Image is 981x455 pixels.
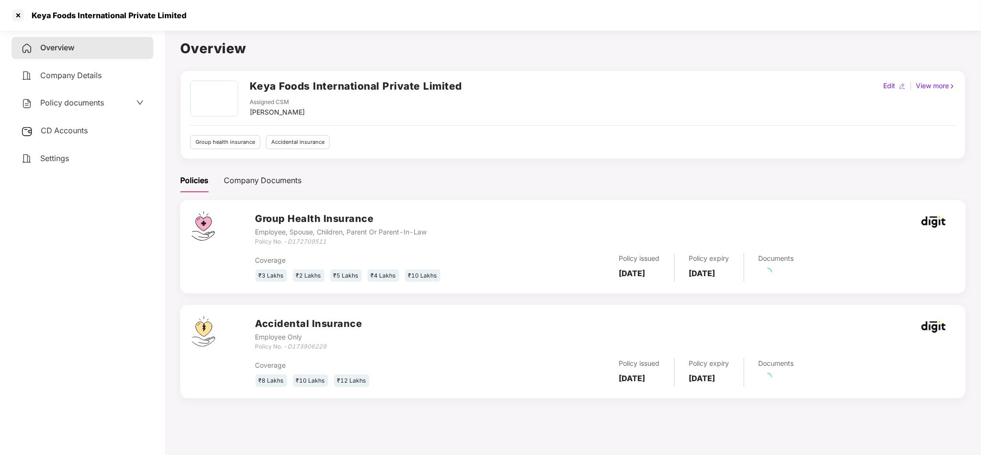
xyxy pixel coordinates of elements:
span: down [136,99,144,106]
h1: Overview [180,38,966,59]
h3: Accidental Insurance [255,316,362,331]
div: Documents [759,358,794,369]
div: ₹8 Lakhs [255,374,287,387]
div: Coverage [255,255,488,266]
span: Settings [40,153,69,163]
div: Documents [759,253,794,264]
b: [DATE] [689,268,716,278]
span: Policy documents [40,98,104,107]
img: godigit.png [922,321,946,333]
div: Employee, Spouse, Children, Parent Or Parent-In-Law [255,227,427,237]
div: Edit [881,81,897,91]
img: svg+xml;base64,PHN2ZyB4bWxucz0iaHR0cDovL3d3dy53My5vcmcvMjAwMC9zdmciIHdpZHRoPSI0OS4zMjEiIGhlaWdodD... [192,316,215,347]
div: Group health insurance [190,135,260,149]
span: CD Accounts [41,126,88,135]
img: editIcon [899,83,906,90]
span: Company Details [40,70,102,80]
img: svg+xml;base64,PHN2ZyB3aWR0aD0iMjUiIGhlaWdodD0iMjQiIHZpZXdCb3g9IjAgMCAyNSAyNCIgZmlsbD0ibm9uZSIgeG... [21,126,33,137]
div: Company Documents [224,175,301,187]
img: svg+xml;base64,PHN2ZyB4bWxucz0iaHR0cDovL3d3dy53My5vcmcvMjAwMC9zdmciIHdpZHRoPSIyNCIgaGVpZ2h0PSIyNC... [21,43,33,54]
span: Overview [40,43,74,52]
div: [PERSON_NAME] [250,107,305,117]
div: Policy issued [619,253,660,264]
div: ₹5 Lakhs [330,269,362,282]
img: rightIcon [949,83,956,90]
div: Assigned CSM [250,98,305,107]
div: View more [914,81,958,91]
b: [DATE] [689,373,716,383]
div: Policies [180,175,208,187]
div: Policy No. - [255,237,427,246]
div: Keya Foods International Private Limited [26,11,186,20]
div: Policy No. - [255,342,362,351]
div: Policy expiry [689,253,729,264]
img: svg+xml;base64,PHN2ZyB4bWxucz0iaHR0cDovL3d3dy53My5vcmcvMjAwMC9zdmciIHdpZHRoPSIyNCIgaGVpZ2h0PSIyNC... [21,70,33,82]
div: Coverage [255,360,488,371]
img: godigit.png [922,216,946,228]
h3: Group Health Insurance [255,211,427,226]
div: | [908,81,914,91]
div: ₹2 Lakhs [293,269,324,282]
i: D173906229 [288,343,327,350]
span: loading [762,372,773,383]
b: [DATE] [619,268,646,278]
div: ₹4 Lakhs [368,269,399,282]
div: ₹12 Lakhs [334,374,369,387]
b: [DATE] [619,373,646,383]
i: D172709511 [288,238,327,245]
div: Accidental insurance [266,135,330,149]
div: ₹3 Lakhs [255,269,287,282]
h2: Keya Foods International Private Limited [250,78,462,94]
div: ₹10 Lakhs [293,374,328,387]
div: Policy issued [619,358,660,369]
span: loading [762,267,773,278]
img: svg+xml;base64,PHN2ZyB4bWxucz0iaHR0cDovL3d3dy53My5vcmcvMjAwMC9zdmciIHdpZHRoPSIyNCIgaGVpZ2h0PSIyNC... [21,98,33,109]
div: Policy expiry [689,358,729,369]
div: ₹10 Lakhs [405,269,440,282]
div: Employee Only [255,332,362,342]
img: svg+xml;base64,PHN2ZyB4bWxucz0iaHR0cDovL3d3dy53My5vcmcvMjAwMC9zdmciIHdpZHRoPSI0Ny43MTQiIGhlaWdodD... [192,211,215,241]
img: svg+xml;base64,PHN2ZyB4bWxucz0iaHR0cDovL3d3dy53My5vcmcvMjAwMC9zdmciIHdpZHRoPSIyNCIgaGVpZ2h0PSIyNC... [21,153,33,164]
